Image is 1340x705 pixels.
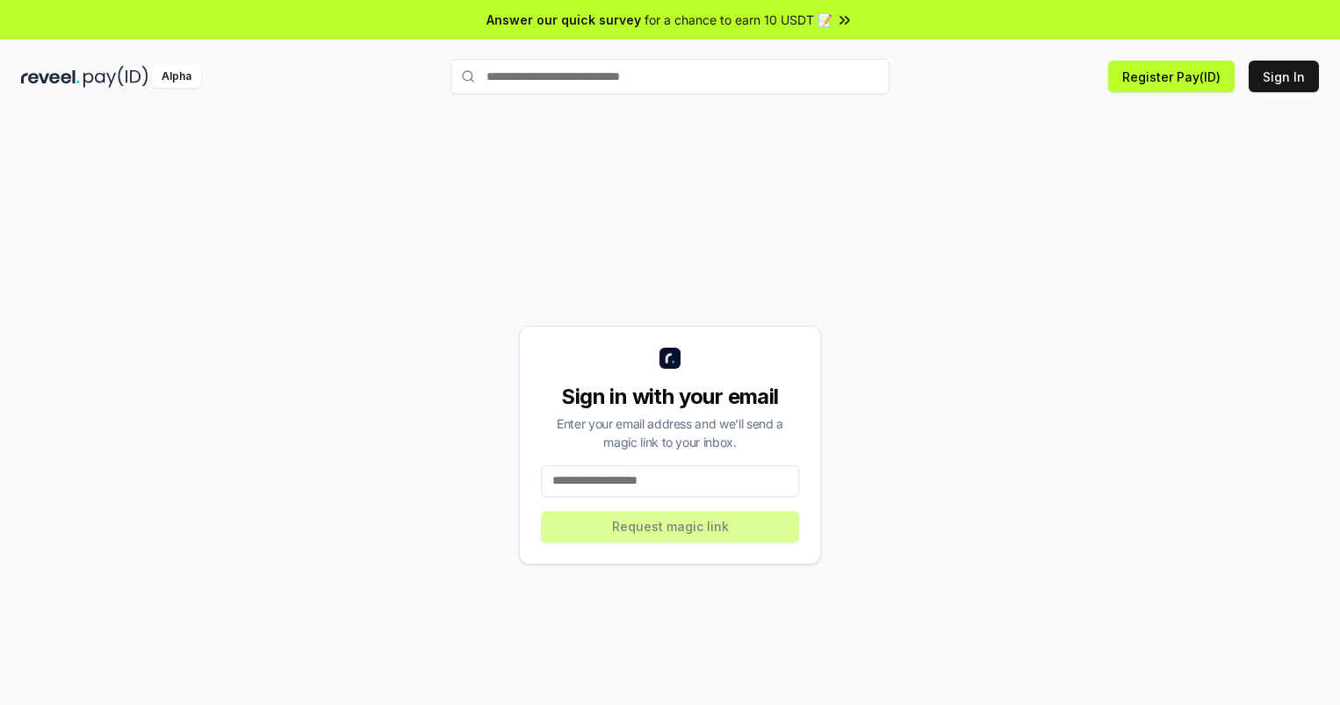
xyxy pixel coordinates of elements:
img: pay_id [83,66,148,88]
img: logo_small [659,348,681,369]
button: Register Pay(ID) [1108,61,1235,92]
span: for a chance to earn 10 USDT 📝 [645,11,832,29]
span: Answer our quick survey [486,11,641,29]
div: Enter your email address and we’ll send a magic link to your inbox. [541,414,799,451]
div: Sign in with your email [541,383,799,411]
button: Sign In [1249,61,1319,92]
img: reveel_dark [21,66,80,88]
div: Alpha [152,66,201,88]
